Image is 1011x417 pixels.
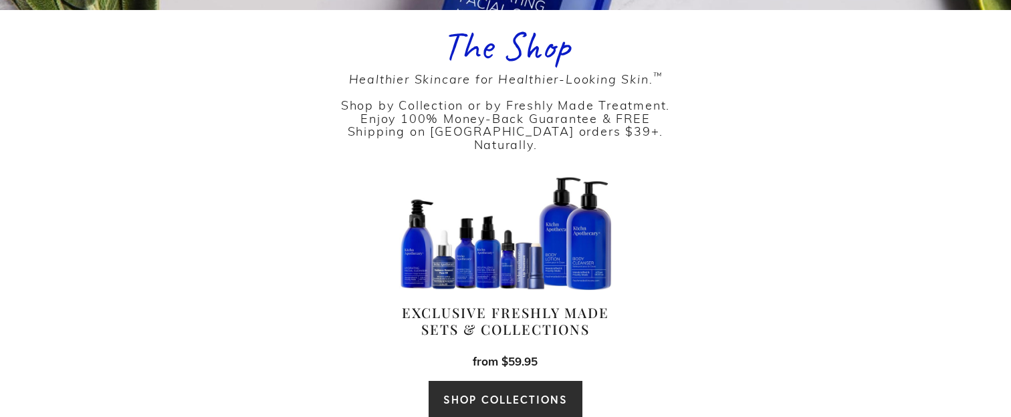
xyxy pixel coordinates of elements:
span: The Shop [442,20,570,71]
strong: from $59.95 [473,353,538,369]
em: Healthier Skincare for Healthier-Looking Skin. [349,70,663,87]
span: Shop by Collection or by Freshly Made Treatment. Enjoy 100% Money-Back Guarantee & FREE Shipping ... [341,70,670,153]
sup: ™ [653,69,663,82]
h4: Exclusive Freshly Made Sets & Collections [402,303,614,337]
